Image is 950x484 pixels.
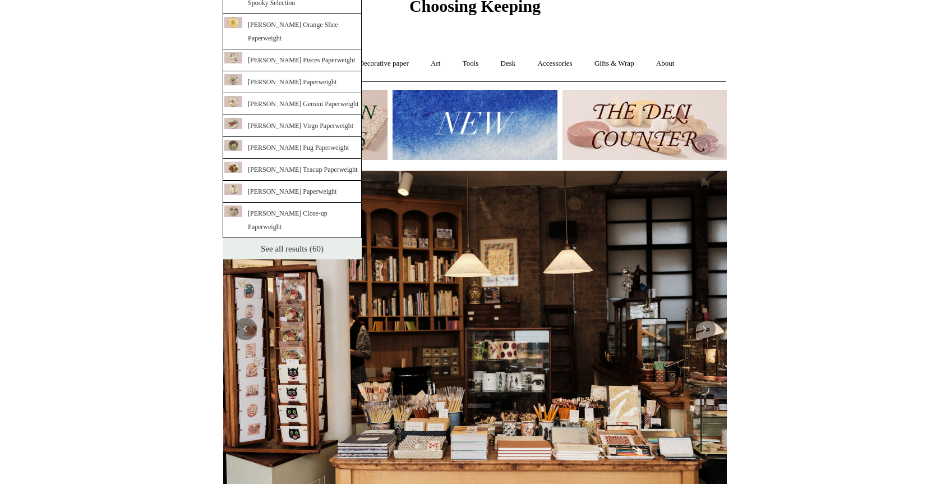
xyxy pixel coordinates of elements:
a: [PERSON_NAME] Pug Paperweight [223,137,362,159]
button: Next [693,318,716,340]
img: CopyrightChoosingKeeping19479_thumb.jpg [224,74,242,85]
a: [PERSON_NAME] Teacup Paperweight [223,159,362,181]
a: [PERSON_NAME] Orange Slice Paperweight [223,14,362,49]
a: [PERSON_NAME] Virgo Paperweight [223,115,362,137]
img: CopyrightChoosingKeeping20214_thumb.jpg [224,184,242,195]
a: [PERSON_NAME] Gemini Paperweight [223,93,362,115]
a: Gifts & Wrap [584,49,644,79]
a: Tools [453,49,489,79]
a: [PERSON_NAME] Close-up Paperweight [223,203,362,238]
a: Choosing Keeping [409,6,541,13]
img: New.jpg__PID:f73bdf93-380a-4a35-bcfe-7823039498e1 [393,90,557,160]
a: About [646,49,685,79]
a: See all results (60) [223,238,362,259]
img: CopyrightChoosingKeeping20694_thumb.jpg [224,17,242,28]
button: Previous [234,318,257,340]
img: CopyrightChoosingKeeping20696_thumb.jpg [224,140,242,151]
img: CopyrightChoosingKeeping19482_thumb.jpg [224,96,242,107]
img: The Deli Counter [562,90,727,160]
a: [PERSON_NAME] Paperweight [223,181,362,203]
img: CopyrightChoosingKeeping20695_thumb.jpg [224,162,242,173]
a: Decorative paper [349,49,419,79]
a: Accessories [528,49,583,79]
a: Art [421,49,450,79]
a: [PERSON_NAME] Pisces Paperweight [223,49,362,71]
img: CopyrightChoosingKeeping20209_thumb.jpg [224,206,242,217]
img: CopyrightChoosingKeeping19489_thumb.jpg [224,118,242,129]
img: CopyrightChoosingKeeping19486_thumb.jpg [224,52,242,63]
a: [PERSON_NAME] Paperweight [223,71,362,93]
a: Desk [491,49,526,79]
